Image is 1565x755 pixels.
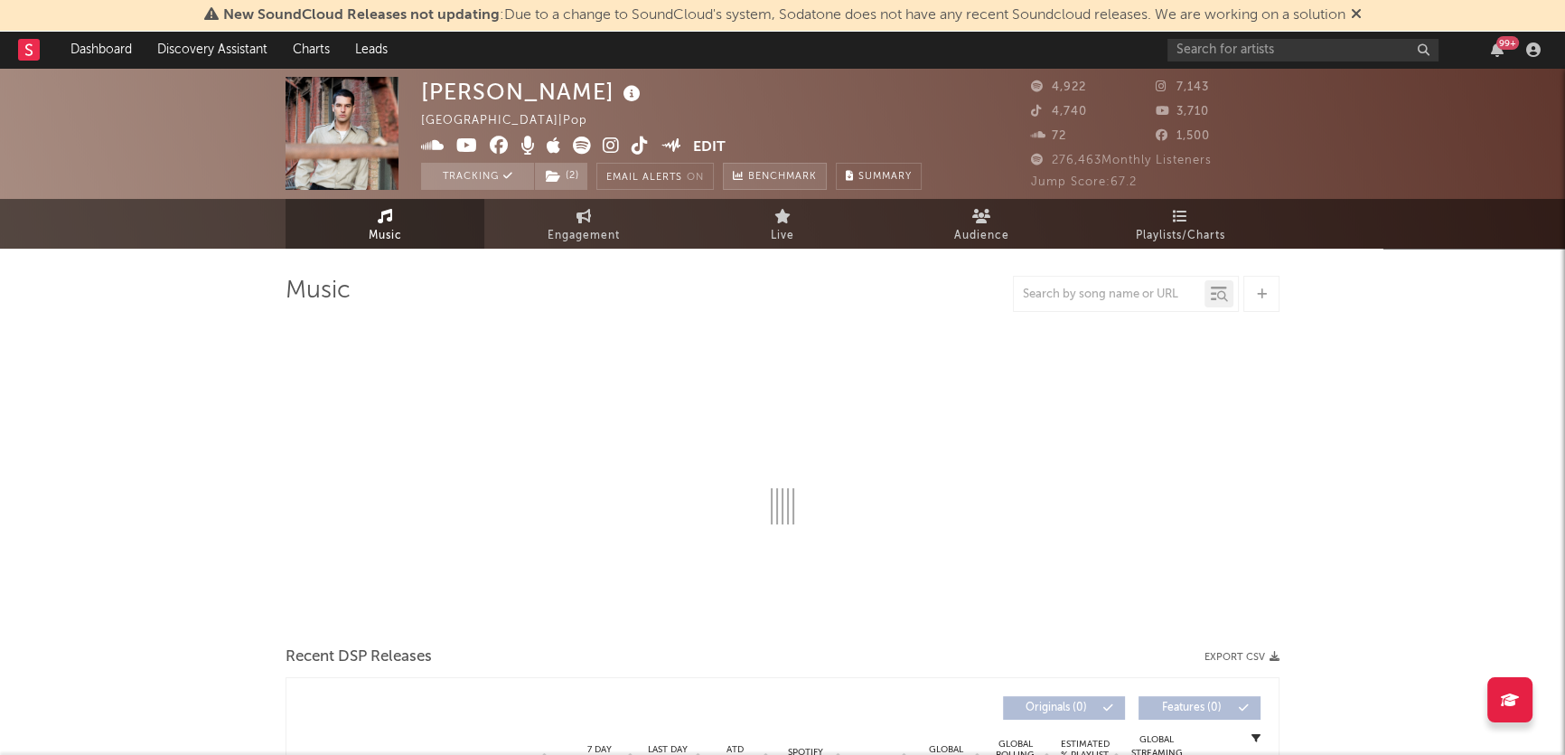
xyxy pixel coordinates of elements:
div: [GEOGRAPHIC_DATA] | Pop [421,110,608,132]
span: ( 2 ) [534,163,588,190]
button: Edit [693,137,726,159]
button: Email AlertsOn [596,163,714,190]
span: 72 [1031,130,1066,142]
a: Engagement [484,199,683,249]
a: Charts [280,32,342,68]
span: 4,740 [1031,106,1087,118]
span: Audience [954,225,1009,247]
em: On [687,173,704,183]
button: Originals(0) [1003,696,1125,720]
span: 4,922 [1031,81,1086,93]
span: Jump Score: 67.2 [1031,176,1137,188]
span: Benchmark [748,166,817,188]
button: 99+ [1491,42,1504,57]
button: Summary [836,163,922,190]
a: Audience [882,199,1081,249]
button: Export CSV [1204,652,1279,663]
div: 99 + [1496,36,1519,50]
span: Features ( 0 ) [1150,703,1233,713]
span: Recent DSP Releases [286,646,432,668]
a: Music [286,199,484,249]
input: Search by song name or URL [1014,288,1204,302]
a: Benchmark [723,163,827,190]
span: Live [771,225,794,247]
span: Summary [858,172,912,182]
a: Live [683,199,882,249]
span: New SoundCloud Releases not updating [223,8,500,23]
span: Music [369,225,402,247]
div: [PERSON_NAME] [421,77,645,107]
input: Search for artists [1167,39,1438,61]
button: Features(0) [1139,696,1260,720]
span: Playlists/Charts [1136,225,1225,247]
a: Dashboard [58,32,145,68]
span: Dismiss [1351,8,1362,23]
span: 3,710 [1156,106,1209,118]
a: Playlists/Charts [1081,199,1279,249]
span: Engagement [548,225,620,247]
span: : Due to a change to SoundCloud's system, Sodatone does not have any recent Soundcloud releases. ... [223,8,1345,23]
button: (2) [535,163,587,190]
span: 1,500 [1156,130,1210,142]
span: Originals ( 0 ) [1015,703,1098,713]
a: Leads [342,32,400,68]
button: Tracking [421,163,534,190]
span: 7,143 [1156,81,1209,93]
span: 276,463 Monthly Listeners [1031,155,1212,166]
a: Discovery Assistant [145,32,280,68]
